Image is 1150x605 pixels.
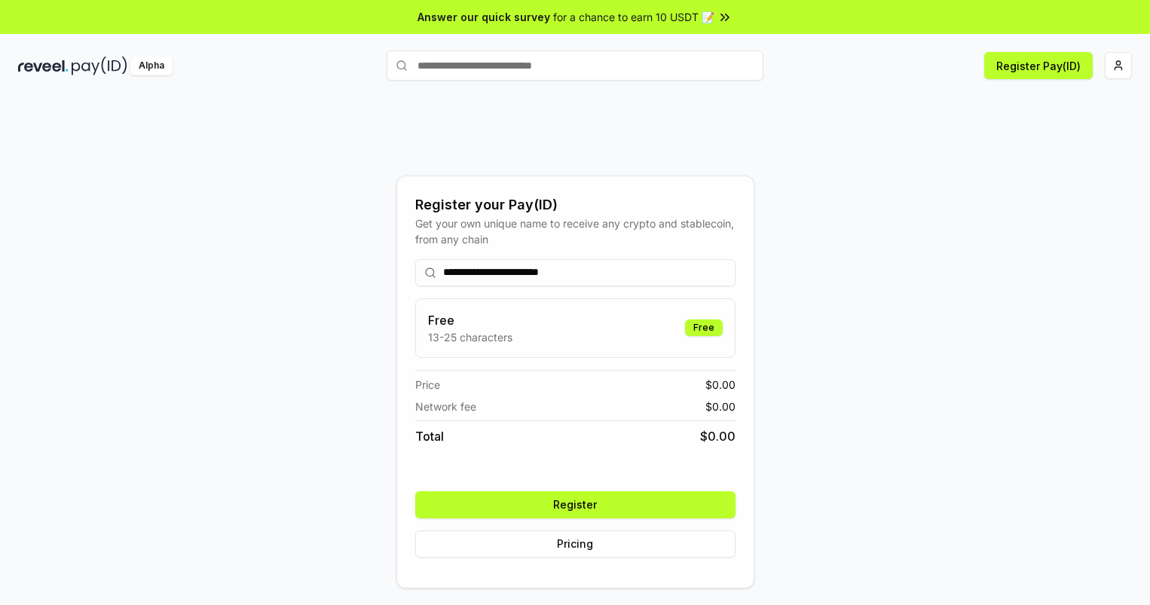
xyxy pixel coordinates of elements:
[72,57,127,75] img: pay_id
[415,194,736,215] div: Register your Pay(ID)
[415,377,440,393] span: Price
[415,399,476,414] span: Network fee
[553,9,714,25] span: for a chance to earn 10 USDT 📝
[415,530,736,558] button: Pricing
[18,57,69,75] img: reveel_dark
[415,427,444,445] span: Total
[415,215,736,247] div: Get your own unique name to receive any crypto and stablecoin, from any chain
[700,427,736,445] span: $ 0.00
[685,319,723,336] div: Free
[428,329,512,345] p: 13-25 characters
[705,399,736,414] span: $ 0.00
[428,311,512,329] h3: Free
[705,377,736,393] span: $ 0.00
[130,57,173,75] div: Alpha
[417,9,550,25] span: Answer our quick survey
[984,52,1093,79] button: Register Pay(ID)
[415,491,736,518] button: Register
